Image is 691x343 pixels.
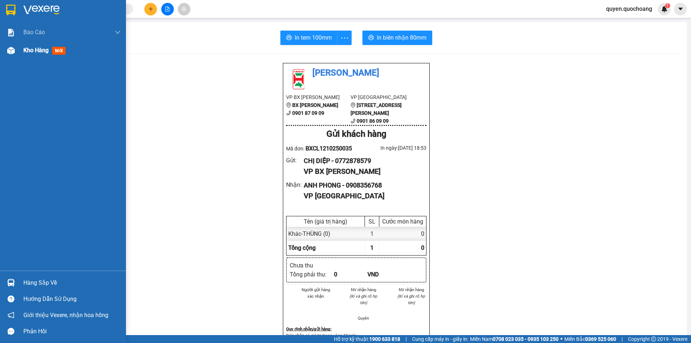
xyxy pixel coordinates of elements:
[304,156,421,166] div: CHỊ DIỆP - 0772878579
[348,286,379,293] li: NV nhận hàng
[674,3,687,15] button: caret-down
[290,270,334,279] div: Tổng phải thu :
[286,35,292,41] span: printer
[23,326,121,337] div: Phản hồi
[23,294,121,304] div: Hướng dẫn sử dụng
[370,244,374,251] span: 1
[369,336,400,342] strong: 1900 633 818
[356,144,426,152] div: In ngày: [DATE] 18:53
[6,7,17,14] span: Gửi:
[351,103,356,108] span: environment
[362,31,432,45] button: printerIn biên nhận 80mm
[304,166,421,177] div: VP BX [PERSON_NAME]
[304,180,421,190] div: ANH PHONG - 0908356768
[377,33,426,42] span: In biên nhận 80mm
[286,93,351,101] li: VP BX [PERSON_NAME]
[412,335,468,343] span: Cung cấp máy in - giấy in:
[69,31,142,41] div: 0908356768
[367,270,401,279] div: VND
[351,93,415,101] li: VP [GEOGRAPHIC_DATA]
[334,335,400,343] span: Hỗ trợ kỹ thuật:
[148,6,153,12] span: plus
[295,33,332,42] span: In tem 100mm
[115,30,121,35] span: down
[304,190,421,202] div: VP [GEOGRAPHIC_DATA]
[69,6,86,14] span: Nhận:
[367,218,377,225] div: SL
[600,4,658,13] span: quyen.quochoang
[421,244,424,251] span: 0
[286,332,426,339] p: Biên nhận có giá trị trong vòng 10 ngày.
[365,227,379,241] div: 1
[286,326,426,332] div: Quy định nhận/gửi hàng :
[585,336,616,342] strong: 0369 525 060
[560,338,563,340] span: ⚪️
[306,145,352,152] span: BXCL1210250035
[677,6,684,12] span: caret-down
[8,328,14,335] span: message
[6,32,64,42] div: 0772878579
[288,230,330,237] span: Khác - THÙNG (0)
[368,35,374,41] span: printer
[286,103,291,108] span: environment
[69,22,142,31] div: ANH PHONG
[7,279,15,286] img: warehouse-icon
[348,315,379,321] li: Quyên
[665,3,670,8] sup: 1
[661,6,668,12] img: icon-new-feature
[280,31,338,45] button: printerIn tem 100mm
[69,6,142,22] div: [GEOGRAPHIC_DATA]
[286,144,356,153] div: Mã đơn:
[23,277,121,288] div: Hàng sắp về
[6,6,64,23] div: BX [PERSON_NAME]
[7,47,15,54] img: warehouse-icon
[349,294,377,305] i: (Kí và ghi rõ họ tên)
[6,23,64,32] div: CHỊ DIỆP
[181,6,186,12] span: aim
[8,295,14,302] span: question-circle
[8,312,14,319] span: notification
[357,118,389,124] b: 0901 86 09 09
[288,218,363,225] div: Tên (giá trị hàng)
[351,102,402,116] b: [STREET_ADDRESS][PERSON_NAME]
[286,110,291,116] span: phone
[290,261,334,270] div: Chưa thu
[292,110,324,116] b: 0901 87 09 09
[622,335,623,343] span: |
[381,218,424,225] div: Cước món hàng
[286,66,311,91] img: logo.jpg
[6,5,15,15] img: logo-vxr
[7,29,15,36] img: solution-icon
[666,3,669,8] span: 1
[351,118,356,123] span: phone
[286,127,426,141] div: Gửi khách hàng
[68,46,94,54] span: Chưa thu
[178,3,190,15] button: aim
[396,286,426,293] li: NV nhận hàng
[651,337,656,342] span: copyright
[288,244,316,251] span: Tổng cộng
[292,102,338,108] b: BX [PERSON_NAME]
[23,47,49,54] span: Kho hàng
[144,3,157,15] button: plus
[286,66,426,80] li: [PERSON_NAME]
[564,335,616,343] span: Miền Bắc
[338,33,351,42] span: more
[286,180,304,189] div: Nhận :
[23,28,45,37] span: Báo cáo
[493,336,559,342] strong: 0708 023 035 - 0935 103 250
[165,6,170,12] span: file-add
[379,227,426,241] div: 0
[52,47,66,55] span: mới
[23,311,108,320] span: Giới thiệu Vexere, nhận hoa hồng
[337,31,352,45] button: more
[161,3,174,15] button: file-add
[406,335,407,343] span: |
[470,335,559,343] span: Miền Nam
[301,286,331,299] li: Người gửi hàng xác nhận
[334,270,367,279] div: 0
[286,156,304,165] div: Gửi :
[397,294,425,305] i: (Kí và ghi rõ họ tên)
